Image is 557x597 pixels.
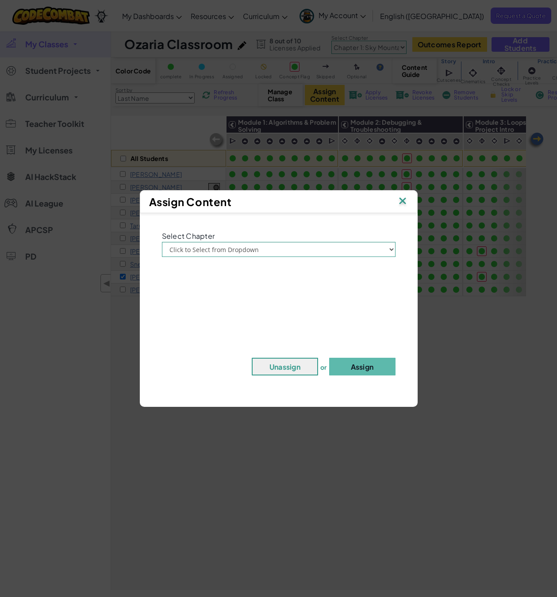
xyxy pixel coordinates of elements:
[397,195,408,208] img: IconClose.svg
[320,363,327,371] span: or
[162,231,215,241] span: Select Chapter
[149,195,232,208] span: Assign Content
[252,358,318,375] button: Unassign
[329,358,396,375] button: Assign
